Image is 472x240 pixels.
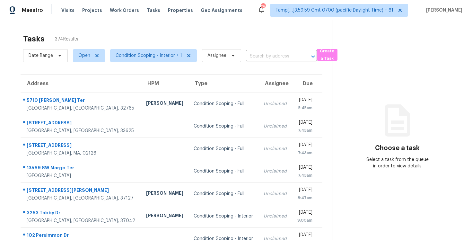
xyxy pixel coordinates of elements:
[309,52,318,61] button: Open
[146,212,184,220] div: [PERSON_NAME]
[21,75,141,93] th: Address
[27,97,136,105] div: 5710 [PERSON_NAME] Ter
[27,187,136,195] div: [STREET_ADDRESS][PERSON_NAME]
[264,191,287,197] div: Unclaimed
[297,217,312,224] div: 9:00am
[194,191,253,197] div: Condition Scoping - Full
[27,173,136,179] div: [GEOGRAPHIC_DATA]
[297,127,312,134] div: 7:43am
[297,232,312,240] div: [DATE]
[258,75,292,93] th: Assignee
[27,150,136,156] div: [GEOGRAPHIC_DATA], MA, 02126
[188,75,258,93] th: Type
[297,105,312,111] div: 5:45am
[82,7,102,13] span: Projects
[246,51,299,61] input: Search by address
[78,52,90,59] span: Open
[27,142,136,150] div: [STREET_ADDRESS]
[27,128,136,134] div: [GEOGRAPHIC_DATA], [GEOGRAPHIC_DATA], 33625
[168,7,193,13] span: Properties
[194,168,253,174] div: Condition Scoping - Full
[61,7,74,13] span: Visits
[194,123,253,129] div: Condition Scoping - Full
[194,101,253,107] div: Condition Scoping - Full
[264,123,287,129] div: Unclaimed
[194,213,253,219] div: Condition Scoping - Interior
[261,4,265,10] div: 789
[264,168,287,174] div: Unclaimed
[320,48,334,62] span: Create a Task
[116,52,182,59] span: Condition Scoping - Interior + 1
[27,195,136,201] div: [GEOGRAPHIC_DATA], [GEOGRAPHIC_DATA], 37127
[201,7,242,13] span: Geo Assignments
[275,7,393,13] span: Tamp[…]3:59:59 Gmt 0700 (pacific Daylight Time) + 61
[424,7,462,13] span: [PERSON_NAME]
[55,36,78,42] span: 374 Results
[297,172,312,179] div: 7:43am
[292,75,322,93] th: Due
[27,120,136,128] div: [STREET_ADDRESS]
[27,164,136,173] div: 13569 SW Margo Ter
[264,213,287,219] div: Unclaimed
[23,36,45,42] h2: Tasks
[27,209,136,218] div: 3263 Tabby Dr
[317,49,337,61] button: Create a Task
[297,164,312,172] div: [DATE]
[207,52,226,59] span: Assignee
[27,232,136,240] div: 102 Persimmon Dr
[297,187,312,195] div: [DATE]
[375,145,420,151] h3: Choose a task
[365,156,429,169] div: Select a task from the queue in order to view details
[297,209,312,217] div: [DATE]
[297,97,312,105] div: [DATE]
[297,142,312,150] div: [DATE]
[141,75,189,93] th: HPM
[194,146,253,152] div: Condition Scoping - Full
[264,146,287,152] div: Unclaimed
[22,7,43,13] span: Maestro
[297,150,312,156] div: 7:43am
[27,105,136,111] div: [GEOGRAPHIC_DATA], [GEOGRAPHIC_DATA], 32765
[110,7,139,13] span: Work Orders
[147,8,160,13] span: Tasks
[27,218,136,224] div: [GEOGRAPHIC_DATA], [GEOGRAPHIC_DATA], 37042
[264,101,287,107] div: Unclaimed
[146,100,184,108] div: [PERSON_NAME]
[146,190,184,198] div: [PERSON_NAME]
[297,195,312,201] div: 8:47am
[29,52,53,59] span: Date Range
[297,119,312,127] div: [DATE]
